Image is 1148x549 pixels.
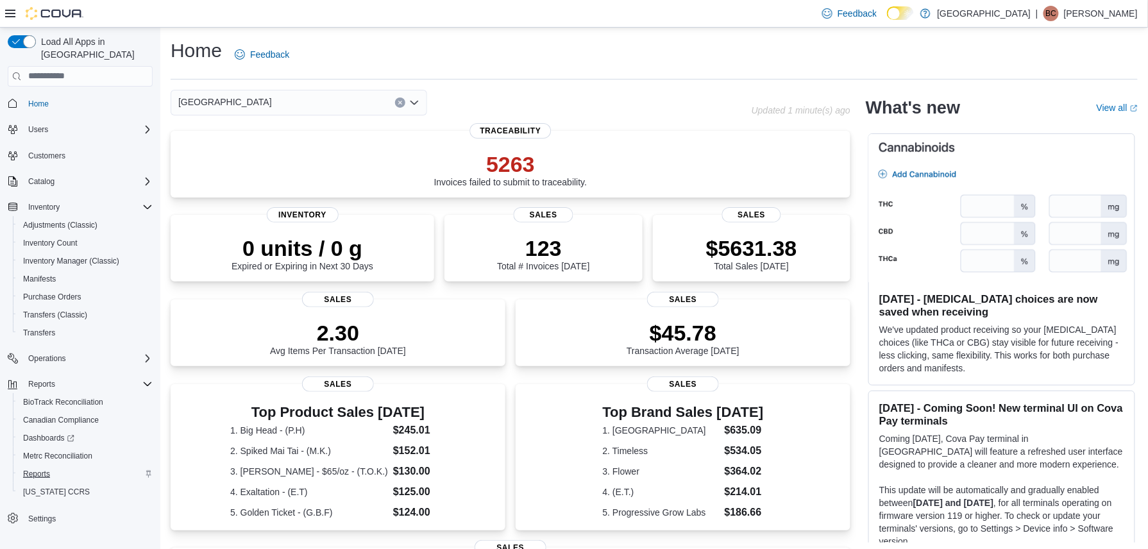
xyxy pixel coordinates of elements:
[302,292,374,307] span: Sales
[913,498,993,508] strong: [DATE] and [DATE]
[23,415,99,425] span: Canadian Compliance
[230,506,388,519] dt: 5. Golden Ticket - (G.B.F)
[23,351,71,366] button: Operations
[866,97,960,118] h2: What's new
[497,235,589,271] div: Total # Invoices [DATE]
[879,401,1124,427] h3: [DATE] - Coming Soon! New terminal UI on Cova Pay terminals
[647,376,719,392] span: Sales
[18,271,61,287] a: Manifests
[18,253,124,269] a: Inventory Manager (Classic)
[752,105,850,115] p: Updated 1 minute(s) ago
[23,256,119,266] span: Inventory Manager (Classic)
[725,484,764,500] dd: $214.01
[23,292,81,302] span: Purchase Orders
[18,235,83,251] a: Inventory Count
[270,320,406,346] p: 2.30
[18,412,153,428] span: Canadian Compliance
[23,199,153,215] span: Inventory
[13,306,158,324] button: Transfers (Classic)
[725,505,764,520] dd: $186.66
[18,430,153,446] span: Dashboards
[18,325,153,341] span: Transfers
[232,235,373,261] p: 0 units / 0 g
[230,424,388,437] dt: 1. Big Head - (P.H)
[627,320,739,346] p: $45.78
[647,292,719,307] span: Sales
[302,376,374,392] span: Sales
[23,199,65,215] button: Inventory
[393,423,446,438] dd: $245.01
[3,173,158,190] button: Catalog
[1064,6,1138,21] p: [PERSON_NAME]
[23,274,56,284] span: Manifests
[514,207,573,223] span: Sales
[232,235,373,271] div: Expired or Expiring in Next 30 Days
[13,483,158,501] button: [US_STATE] CCRS
[23,328,55,338] span: Transfers
[3,94,158,113] button: Home
[171,38,222,63] h1: Home
[18,430,80,446] a: Dashboards
[23,510,153,526] span: Settings
[18,307,92,323] a: Transfers (Classic)
[18,412,104,428] a: Canadian Compliance
[393,484,446,500] dd: $125.00
[469,123,551,139] span: Traceability
[13,252,158,270] button: Inventory Manager (Classic)
[18,217,103,233] a: Adjustments (Classic)
[23,148,71,164] a: Customers
[23,351,153,366] span: Operations
[23,96,153,112] span: Home
[23,122,53,137] button: Users
[23,122,153,137] span: Users
[18,271,153,287] span: Manifests
[13,465,158,483] button: Reports
[28,514,56,524] span: Settings
[23,174,153,189] span: Catalog
[1097,103,1138,113] a: View allExternal link
[18,484,95,500] a: [US_STATE] CCRS
[603,486,720,498] dt: 4. (E.T.)
[725,443,764,459] dd: $534.05
[36,35,153,61] span: Load All Apps in [GEOGRAPHIC_DATA]
[28,202,60,212] span: Inventory
[18,253,153,269] span: Inventory Manager (Classic)
[879,292,1124,318] h3: [DATE] - [MEDICAL_DATA] choices are now saved when receiving
[1130,105,1138,112] svg: External link
[838,7,877,20] span: Feedback
[434,151,587,187] div: Invoices failed to submit to traceability.
[603,405,764,420] h3: Top Brand Sales [DATE]
[267,207,339,223] span: Inventory
[18,235,153,251] span: Inventory Count
[1036,6,1038,21] p: |
[879,484,1124,548] p: This update will be automatically and gradually enabled between , for all terminals operating on ...
[13,288,158,306] button: Purchase Orders
[230,465,388,478] dt: 3. [PERSON_NAME] - $65/oz - (T.O.K.)
[28,99,49,109] span: Home
[18,325,60,341] a: Transfers
[23,310,87,320] span: Transfers (Classic)
[18,466,153,482] span: Reports
[28,124,48,135] span: Users
[23,96,54,112] a: Home
[18,466,55,482] a: Reports
[3,121,158,139] button: Users
[1046,6,1057,21] span: BC
[28,379,55,389] span: Reports
[1043,6,1059,21] div: Brandon Caballero
[18,394,153,410] span: BioTrack Reconciliation
[23,148,153,164] span: Customers
[13,234,158,252] button: Inventory Count
[879,432,1124,471] p: Coming [DATE], Cova Pay terminal in [GEOGRAPHIC_DATA] will feature a refreshed user interface des...
[887,20,888,21] span: Dark Mode
[706,235,797,271] div: Total Sales [DATE]
[937,6,1031,21] p: [GEOGRAPHIC_DATA]
[23,469,50,479] span: Reports
[23,376,60,392] button: Reports
[23,376,153,392] span: Reports
[887,6,914,20] input: Dark Mode
[395,97,405,108] button: Clear input
[23,487,90,497] span: [US_STATE] CCRS
[3,146,158,165] button: Customers
[722,207,782,223] span: Sales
